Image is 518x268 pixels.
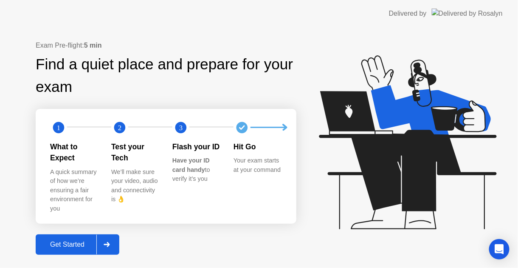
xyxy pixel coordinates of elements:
div: to verify it’s you [172,156,220,184]
b: Have your ID card handy [172,157,210,173]
div: Flash your ID [172,141,220,152]
img: Delivered by Rosalyn [432,9,503,18]
div: A quick summary of how we’re ensuring a fair environment for you [50,168,98,214]
div: Get Started [38,241,96,248]
div: Open Intercom Messenger [489,239,510,259]
div: Delivered by [389,9,427,19]
div: Exam Pre-flight: [36,40,296,51]
div: Hit Go [234,141,281,152]
b: 5 min [84,42,102,49]
div: Find a quiet place and prepare for your exam [36,53,296,98]
text: 3 [179,124,183,132]
div: Your exam starts at your command [234,156,281,174]
div: What to Expect [50,141,98,164]
text: 2 [118,124,121,132]
div: We’ll make sure your video, audio and connectivity is 👌 [111,168,159,204]
text: 1 [57,124,60,132]
div: Test your Tech [111,141,159,164]
button: Get Started [36,234,119,255]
